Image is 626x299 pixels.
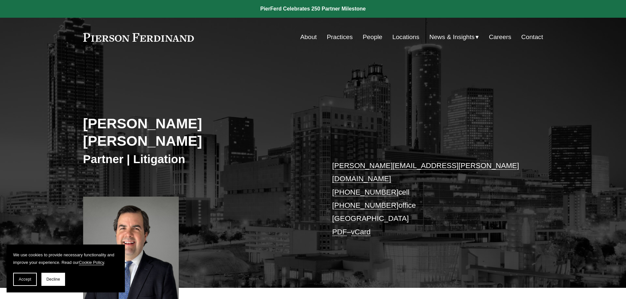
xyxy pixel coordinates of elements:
[429,31,479,43] a: folder dropdown
[13,273,37,286] button: Accept
[429,32,475,43] span: News & Insights
[332,228,347,236] a: PDF
[327,31,353,43] a: Practices
[332,201,399,209] a: [PHONE_NUMBER]
[351,228,371,236] a: vCard
[363,31,383,43] a: People
[489,31,511,43] a: Careers
[521,31,543,43] a: Contact
[392,31,419,43] a: Locations
[41,273,65,286] button: Decline
[13,251,118,266] p: We use cookies to provide necessary functionality and improve your experience. Read our .
[83,152,313,166] h3: Partner | Litigation
[300,31,317,43] a: About
[79,260,104,265] a: Cookie Policy
[7,245,125,292] section: Cookie banner
[83,115,313,149] h2: [PERSON_NAME] [PERSON_NAME]
[46,277,60,282] span: Decline
[332,159,524,239] p: cell office [GEOGRAPHIC_DATA] –
[19,277,31,282] span: Accept
[332,161,519,183] a: [PERSON_NAME][EMAIL_ADDRESS][PERSON_NAME][DOMAIN_NAME]
[332,188,399,196] a: [PHONE_NUMBER]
